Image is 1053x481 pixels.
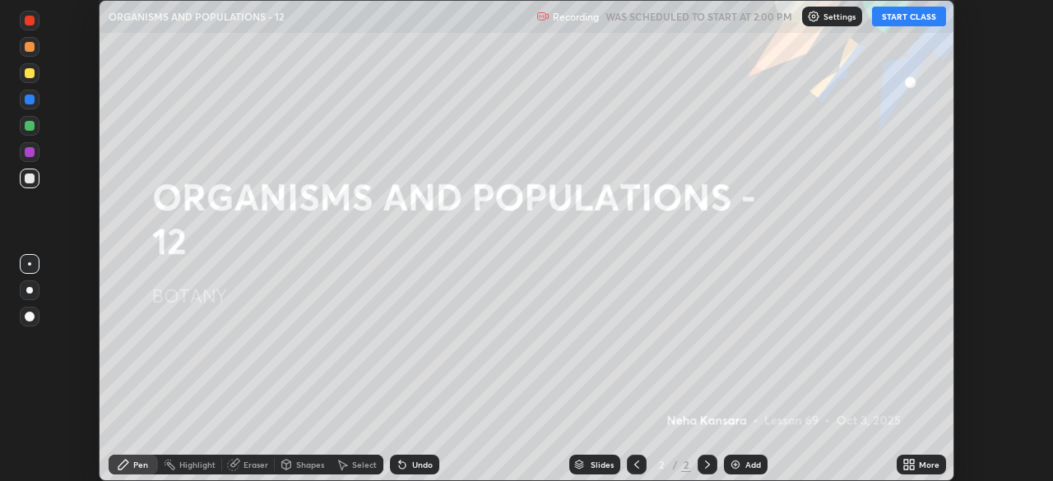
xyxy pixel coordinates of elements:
p: Settings [823,12,856,21]
img: class-settings-icons [807,10,820,23]
div: More [919,460,939,469]
div: 2 [681,457,691,472]
div: Eraser [244,460,268,469]
p: ORGANISMS AND POPULATIONS - 12 [109,10,284,23]
div: Select [352,460,377,469]
img: recording.375f2c34.svg [536,10,550,23]
div: Highlight [179,460,216,469]
div: 2 [653,460,670,469]
p: Recording [553,11,599,23]
div: Shapes [296,460,324,469]
div: Slides [591,460,614,469]
button: START CLASS [872,7,946,26]
div: / [673,460,678,469]
div: Add [745,460,761,469]
div: Undo [412,460,433,469]
div: Pen [133,460,148,469]
img: add-slide-button [729,458,742,471]
h5: WAS SCHEDULED TO START AT 2:00 PM [605,9,792,24]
